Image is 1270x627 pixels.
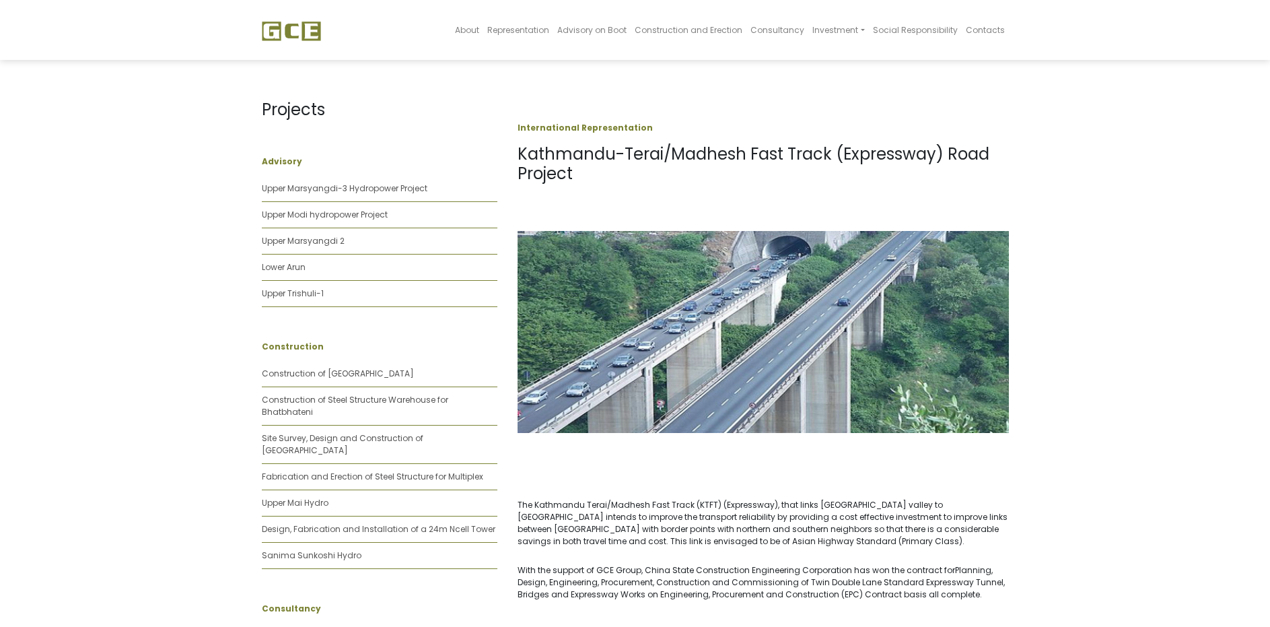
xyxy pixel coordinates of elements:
[262,209,388,220] a: Upper Modi hydropower Project
[518,231,1009,433] img: Fast-track.jpg
[262,21,321,41] img: GCE Group
[962,4,1009,56] a: Contacts
[518,145,1009,184] h1: Kathmandu-Terai/Madhesh Fast Track (Expressway) Road Project
[635,24,742,36] span: Construction and Erection
[262,235,345,246] a: Upper Marsyangdi 2
[262,497,328,508] a: Upper Mai Hydro
[808,4,868,56] a: Investment
[518,564,1005,600] span: Planning, Design, Engineering, Procurement, Construction and Commissioning of Twin Double Lane St...
[750,24,804,36] span: Consultancy
[966,24,1005,36] span: Contacts
[869,4,962,56] a: Social Responsibility
[557,24,627,36] span: Advisory on Boot
[262,368,414,379] a: Construction of [GEOGRAPHIC_DATA]
[262,523,495,535] a: Design, Fabrication and Installation of a 24m Ncell Tower
[812,24,858,36] span: Investment
[518,564,1009,601] p: With the support of GCE Group, China State Construction Engineering Corporation has won the contr...
[262,471,483,482] a: Fabrication and Erection of Steel Structure for Multiplex
[262,550,361,561] a: Sanima Sunkoshi Hydro
[518,122,1009,134] p: International Representation
[553,4,631,56] a: Advisory on Boot
[262,98,497,122] p: Projects
[262,183,427,194] a: Upper Marsyangdi-3 Hydropower Project
[455,24,479,36] span: About
[873,24,958,36] span: Social Responsibility
[262,288,324,299] a: Upper Trishuli-1
[487,24,549,36] span: Representation
[262,341,497,353] p: Construction
[262,603,497,615] p: Consultancy
[262,156,497,168] p: Advisory
[483,4,553,56] a: Representation
[262,394,448,418] a: Construction of Steel Structure Warehouse for Bhatbhateni
[262,261,306,273] a: Lower Arun
[518,499,1008,547] span: The Kathmandu Terai/Madhesh Fast Track (KTFT) (Expressway), that links [GEOGRAPHIC_DATA] valley t...
[262,432,423,456] a: Site Survey, Design and Construction of [GEOGRAPHIC_DATA]
[746,4,808,56] a: Consultancy
[631,4,746,56] a: Construction and Erection
[451,4,483,56] a: About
